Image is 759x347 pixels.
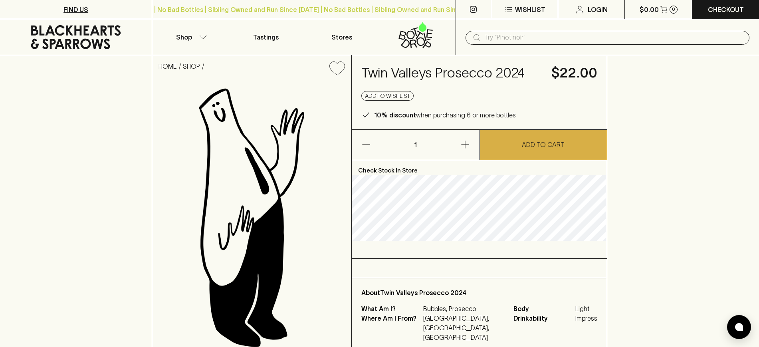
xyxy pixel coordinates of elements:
[352,160,607,175] p: Check Stock In Store
[331,32,352,42] p: Stores
[640,5,659,14] p: $0.00
[406,130,425,160] p: 1
[708,5,744,14] p: Checkout
[361,313,421,342] p: Where Am I From?
[423,304,504,313] p: Bubbles, Prosecco
[63,5,88,14] p: FIND US
[575,304,597,313] span: Light
[735,323,743,331] img: bubble-icon
[176,32,192,42] p: Shop
[361,65,542,81] h4: Twin Valleys Prosecco 2024
[183,63,200,70] a: SHOP
[513,304,573,313] span: Body
[304,19,380,55] a: Stores
[551,65,597,81] h4: $22.00
[480,130,607,160] button: ADD TO CART
[253,32,279,42] p: Tastings
[672,7,675,12] p: 0
[515,5,545,14] p: Wishlist
[361,91,414,101] button: Add to wishlist
[522,140,565,149] p: ADD TO CART
[152,19,228,55] button: Shop
[361,288,597,297] p: About Twin Valleys Prosecco 2024
[374,111,416,119] b: 10% discount
[575,313,597,323] span: Impress
[361,304,421,313] p: What Am I?
[159,63,177,70] a: HOME
[513,313,573,323] span: Drinkability
[228,19,304,55] a: Tastings
[485,31,743,44] input: Try "Pinot noir"
[326,58,348,79] button: Add to wishlist
[423,313,504,342] p: [GEOGRAPHIC_DATA], [GEOGRAPHIC_DATA], [GEOGRAPHIC_DATA]
[374,110,516,120] p: when purchasing 6 or more bottles
[588,5,608,14] p: Login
